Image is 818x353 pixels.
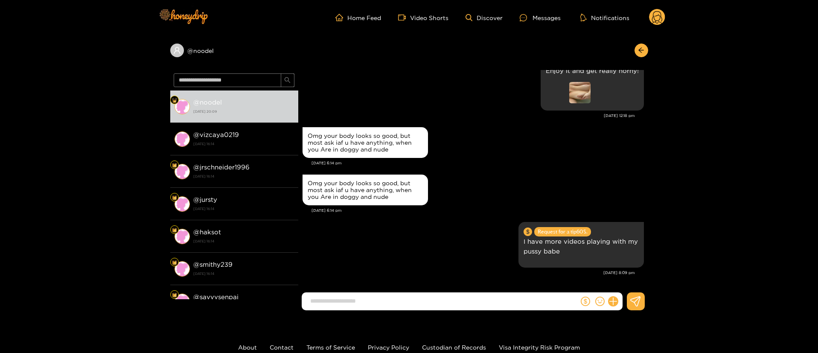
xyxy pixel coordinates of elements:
span: arrow-left [638,47,644,54]
strong: [DATE] 16:14 [193,172,294,180]
a: Contact [270,344,294,350]
strong: @ smithy239 [193,261,233,268]
a: Terms of Service [306,344,355,350]
a: Home Feed [335,14,381,21]
img: conversation [175,164,190,179]
div: [DATE] 12:18 pm [303,113,635,119]
img: conversation [175,229,190,244]
div: Omg your body looks so good, but most ask iaf u have anything, when you Are in doggy and nude [308,132,423,153]
strong: [DATE] 16:14 [193,205,294,213]
span: smile [595,297,605,306]
a: Discover [466,14,503,21]
a: Video Shorts [398,14,448,21]
a: About [238,344,257,350]
button: dollar [579,295,592,308]
span: dollar [581,297,590,306]
span: dollar-circle [524,228,532,236]
img: conversation [175,131,190,147]
button: Notifications [578,13,632,22]
strong: @ jrschneider1996 [193,163,250,171]
div: Sep. 27, 6:14 pm [303,175,428,205]
div: [DATE] 8:09 pm [303,270,635,276]
img: Fan Level [172,260,177,265]
span: home [335,14,347,21]
button: arrow-left [635,44,648,57]
img: conversation [175,294,190,309]
img: Fan Level [172,292,177,298]
span: user [173,47,181,54]
span: search [284,77,291,84]
img: conversation [175,196,190,212]
a: Custodian of Records [422,344,486,350]
strong: [DATE] 16:14 [193,270,294,277]
div: [DATE] 6:14 pm [311,160,644,166]
span: Request for a tip 60 $. [534,227,591,236]
strong: [DATE] 20:09 [193,108,294,115]
img: Fan Level [172,163,177,168]
div: Sep. 28, 8:09 pm [518,222,644,268]
img: Fan Level [172,228,177,233]
strong: @ haksot [193,228,221,236]
strong: @ vizcaya0219 [193,131,239,138]
strong: @ jursty [193,196,217,203]
div: Sep. 27, 12:18 pm [541,61,644,111]
div: @noodel [170,44,298,57]
div: [DATE] 6:14 pm [311,207,644,213]
p: I have more videos playing with my pussy babe [524,236,639,256]
img: preview [569,82,591,103]
strong: @ noodel [193,99,222,106]
strong: [DATE] 16:14 [193,237,294,245]
img: Fan Level [172,195,177,200]
img: conversation [175,99,190,114]
strong: [DATE] 16:14 [193,140,294,148]
img: Fan Level [172,98,177,103]
button: search [281,73,294,87]
p: Enjoy it and get really horny! [546,66,639,76]
img: conversation [175,261,190,277]
div: Messages [520,13,561,23]
a: Privacy Policy [368,344,409,350]
a: Visa Integrity Risk Program [499,344,580,350]
span: video-camera [398,14,410,21]
div: Sep. 27, 6:14 pm [303,127,428,158]
div: Omg your body looks so good, but most ask iaf u have anything, when you Are in doggy and nude [308,180,423,200]
strong: @ savvysenpai [193,293,239,300]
